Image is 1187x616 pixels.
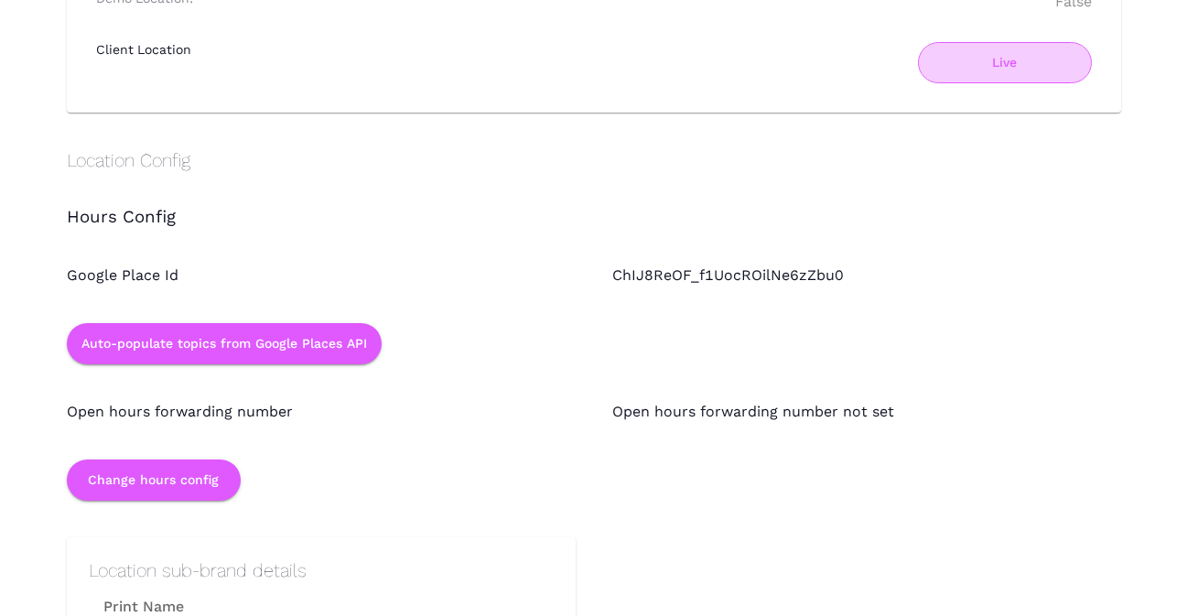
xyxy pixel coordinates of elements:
h2: Location sub-brand details [89,559,554,581]
button: Live [918,42,1092,83]
h3: Hours Config [67,208,1121,228]
button: Change hours config [67,459,241,501]
div: ChIJ8ReOF_f1UocROilNe6zZbu0 [576,228,1121,286]
h6: Client Location [96,42,191,57]
div: Open hours forwarding number [30,364,576,423]
div: Google Place Id [30,228,576,286]
h2: Location Config [67,149,1121,171]
div: Open hours forwarding number not set [576,364,1121,423]
button: Auto-populate topics from Google Places API [67,323,382,364]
